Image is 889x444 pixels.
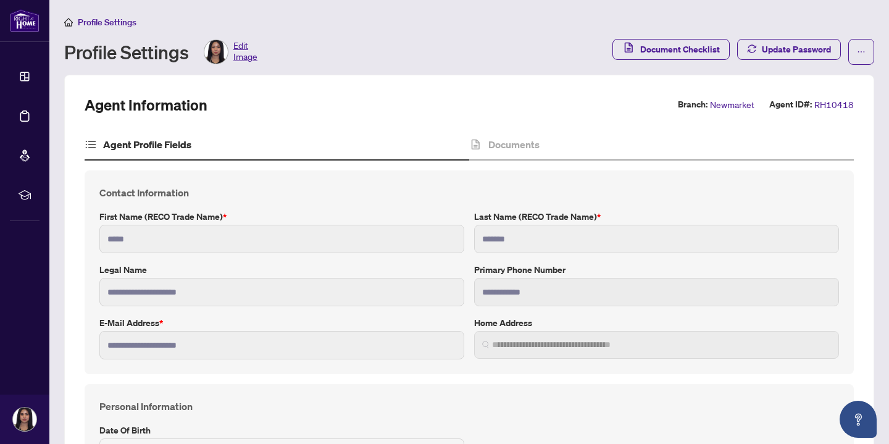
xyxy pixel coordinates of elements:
span: ellipsis [857,48,866,56]
span: home [64,18,73,27]
h4: Personal Information [99,399,839,414]
h4: Contact Information [99,185,839,200]
span: Edit Image [233,40,257,64]
label: Agent ID#: [769,98,812,112]
label: Primary Phone Number [474,263,839,277]
img: logo [10,9,40,32]
div: Profile Settings [64,40,257,64]
button: Update Password [737,39,841,60]
img: Profile Icon [204,40,228,64]
label: Last Name (RECO Trade Name) [474,210,839,224]
label: Home Address [474,316,839,330]
img: search_icon [482,341,490,348]
span: RH10418 [814,98,854,112]
button: Document Checklist [612,39,730,60]
span: Update Password [762,40,831,59]
h4: Documents [488,137,540,152]
img: Profile Icon [13,408,36,431]
label: Branch: [678,98,707,112]
h2: Agent Information [85,95,207,115]
label: First Name (RECO Trade Name) [99,210,464,224]
label: Legal Name [99,263,464,277]
span: Document Checklist [640,40,720,59]
h4: Agent Profile Fields [103,137,191,152]
label: Date of Birth [99,424,464,437]
button: Open asap [840,401,877,438]
span: Newmarket [710,98,754,112]
span: Profile Settings [78,17,136,28]
label: E-mail Address [99,316,464,330]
